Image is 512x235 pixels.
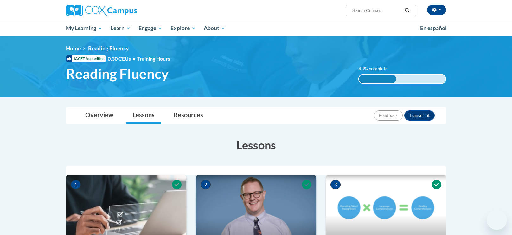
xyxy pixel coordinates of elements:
a: Resources [167,107,209,124]
span: About [204,24,225,32]
a: Cox Campus [66,5,186,16]
div: 43% complete [359,75,396,83]
h3: Lessons [66,137,446,153]
a: Lessons [126,107,161,124]
span: Training Hours [137,55,170,62]
a: Engage [134,21,166,36]
span: Explore [170,24,196,32]
button: Account Settings [427,5,446,15]
span: 0.30 CEUs [108,55,137,62]
a: Home [66,45,81,52]
iframe: Button to launch messaging window [487,210,507,230]
a: My Learning [62,21,106,36]
label: 43% complete [358,65,395,72]
span: My Learning [66,24,102,32]
span: Engage [138,24,162,32]
span: Learn [111,24,131,32]
a: Explore [166,21,200,36]
button: Feedback [374,110,403,121]
a: En español [416,22,451,35]
button: Search [402,7,412,14]
button: Transcript [404,110,435,121]
span: 2 [201,180,211,189]
span: 1 [71,180,81,189]
a: About [200,21,230,36]
span: Reading Fluency [88,45,129,52]
span: • [132,55,135,62]
span: IACET Accredited [66,55,106,62]
a: Overview [79,107,120,124]
span: En español [420,25,447,31]
span: 3 [330,180,341,189]
span: Reading Fluency [66,65,169,82]
div: Main menu [56,21,456,36]
a: Learn [106,21,135,36]
img: Cox Campus [66,5,137,16]
input: Search Courses [352,7,402,14]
